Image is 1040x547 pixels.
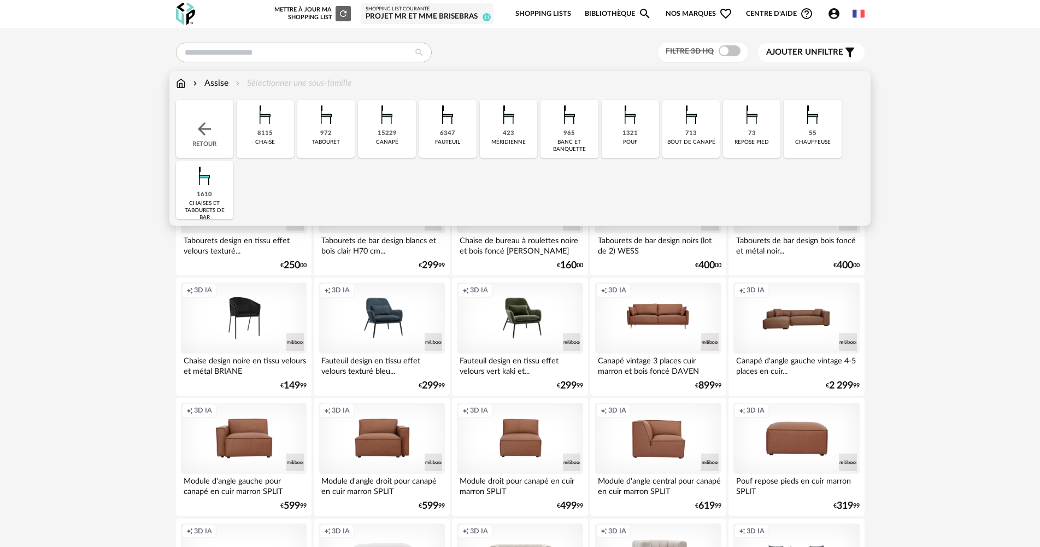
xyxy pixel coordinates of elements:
div: repose pied [735,139,769,146]
div: € 99 [280,502,307,510]
span: 299 [422,262,438,269]
span: Centre d'aideHelp Circle Outline icon [746,7,813,20]
span: 400 [698,262,715,269]
div: chaise [255,139,275,146]
span: 3D IA [747,527,765,536]
img: Assise.png [677,100,706,130]
div: fauteuil [435,139,460,146]
div: € 99 [833,502,860,510]
div: 55 [809,130,816,138]
span: Account Circle icon [827,7,845,20]
a: Creation icon 3D IA Canapé d'angle gauche vintage 4-5 places en cuir... €2 29999 [728,278,864,396]
span: 599 [422,502,438,510]
div: chauffeuse [795,139,831,146]
div: Module droit pour canapé en cuir marron SPLIT [457,474,583,496]
div: Shopping List courante [366,6,489,13]
img: svg+xml;base64,PHN2ZyB3aWR0aD0iMTYiIGhlaWdodD0iMTYiIHZpZXdCb3g9IjAgMCAxNiAxNiIgZmlsbD0ibm9uZSIgeG... [191,77,199,90]
div: Module d'angle central pour canapé en cuir marron SPLIT [595,474,721,496]
img: Assise.png [312,100,341,130]
div: € 99 [419,502,445,510]
span: Filtre 3D HQ [666,48,714,55]
div: € 99 [557,382,583,390]
img: OXP [176,3,195,25]
div: € 00 [557,262,583,269]
a: Shopping Lists [515,1,571,27]
div: projet Mr et Mme Brisebras [366,12,489,22]
div: chaises et tabourets de bar [179,200,230,221]
div: 1321 [622,130,638,138]
a: Creation icon 3D IA Chaise design noire en tissu velours et métal BRIANE €14999 [176,278,312,396]
a: Creation icon 3D IA Fauteuil design en tissu effet velours texturé bleu... €29999 [314,278,449,396]
div: € 99 [695,382,721,390]
span: 250 [284,262,300,269]
div: Tabourets de bar design blancs et bois clair H70 cm... [319,233,444,255]
span: 599 [284,502,300,510]
span: 3D IA [608,527,626,536]
span: Creation icon [462,406,469,415]
span: 3D IA [332,527,350,536]
a: Creation icon 3D IA Module droit pour canapé en cuir marron SPLIT €49999 [452,398,587,516]
div: Tabourets design en tissu effet velours texturé... [181,233,307,255]
a: Shopping List courante projet Mr et Mme Brisebras 11 [366,6,489,22]
a: Creation icon 3D IA Canapé vintage 3 places cuir marron et bois foncé DAVEN €89999 [590,278,726,396]
span: 3D IA [470,286,488,295]
span: Refresh icon [338,10,348,16]
img: Assise.png [372,100,402,130]
div: 965 [563,130,575,138]
div: € 99 [280,382,307,390]
div: € 99 [419,262,445,269]
span: 3D IA [470,527,488,536]
div: pouf [623,139,638,146]
img: Assise.png [798,100,827,130]
div: Fauteuil design en tissu effet velours vert kaki et... [457,354,583,375]
div: 1610 [197,191,212,199]
span: Creation icon [601,286,607,295]
span: Creation icon [462,527,469,536]
div: Tabourets de bar design noirs (lot de 2) WESS [595,233,721,255]
div: Chaise de bureau à roulettes noire et bois foncé [PERSON_NAME] [457,233,583,255]
span: Creation icon [324,527,331,536]
span: 3D IA [194,286,212,295]
div: € 00 [833,262,860,269]
span: Creation icon [186,406,193,415]
span: Nos marques [666,1,732,27]
div: Pouf repose pieds en cuir marron SPLIT [733,474,859,496]
span: 299 [560,382,577,390]
span: 3D IA [608,286,626,295]
div: 713 [685,130,697,138]
div: Canapé vintage 3 places cuir marron et bois foncé DAVEN [595,354,721,375]
a: Creation icon 3D IA Module d'angle gauche pour canapé en cuir marron SPLIT €59999 [176,398,312,516]
div: 73 [748,130,756,138]
span: Creation icon [739,406,745,415]
span: 899 [698,382,715,390]
span: 3D IA [747,286,765,295]
a: BibliothèqueMagnify icon [585,1,651,27]
span: 299 [422,382,438,390]
span: 149 [284,382,300,390]
img: svg+xml;base64,PHN2ZyB3aWR0aD0iMTYiIGhlaWdodD0iMTciIHZpZXdCb3g9IjAgMCAxNiAxNyIgZmlsbD0ibm9uZSIgeG... [176,77,186,90]
span: Creation icon [601,527,607,536]
span: Creation icon [739,527,745,536]
div: 972 [320,130,332,138]
div: € 99 [826,382,860,390]
div: canapé [376,139,398,146]
span: 319 [837,502,853,510]
div: € 99 [419,382,445,390]
img: fr [853,8,865,20]
span: Creation icon [324,286,331,295]
span: Creation icon [601,406,607,415]
span: 2 299 [829,382,853,390]
a: Creation icon 3D IA Module d'angle droit pour canapé en cuir marron SPLIT €59999 [314,398,449,516]
span: 400 [837,262,853,269]
img: Assise.png [615,100,645,130]
span: 3D IA [332,286,350,295]
div: Tabourets de bar design bois foncé et métal noir... [733,233,859,255]
img: Assise.png [250,100,280,130]
div: 423 [503,130,514,138]
span: Heart Outline icon [719,7,732,20]
span: 160 [560,262,577,269]
div: tabouret [312,139,340,146]
div: 6347 [440,130,455,138]
a: Creation icon 3D IA Fauteuil design en tissu effet velours vert kaki et... €29999 [452,278,587,396]
div: Mettre à jour ma Shopping List [272,6,351,21]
